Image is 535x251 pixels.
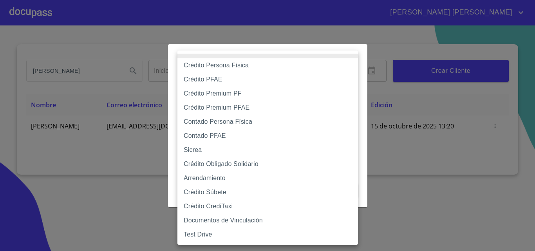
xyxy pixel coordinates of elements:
[177,143,358,157] li: Sicrea
[177,185,358,199] li: Crédito Súbete
[177,171,358,185] li: Arrendamiento
[177,213,358,228] li: Documentos de Vinculación
[177,58,358,72] li: Crédito Persona Física
[177,228,358,242] li: Test Drive
[177,129,358,143] li: Contado PFAE
[177,101,358,115] li: Crédito Premium PFAE
[177,199,358,213] li: Crédito CrediTaxi
[177,157,358,171] li: Crédito Obligado Solidario
[177,54,358,58] li: None
[177,115,358,129] li: Contado Persona Física
[177,87,358,101] li: Crédito Premium PF
[177,72,358,87] li: Crédito PFAE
